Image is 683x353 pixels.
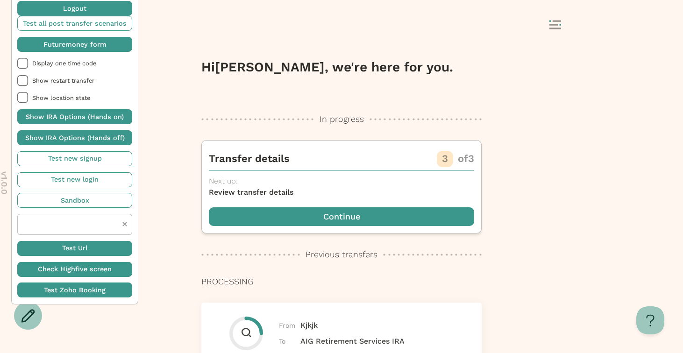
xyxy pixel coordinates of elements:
button: Futuremoney form [17,37,132,52]
span: From [279,320,300,331]
li: Display one time code [17,58,132,69]
p: Transfer details [209,151,290,166]
iframe: Help Scout Beacon - Open [636,306,664,334]
li: Show restart transfer [17,75,132,86]
span: Display one time code [32,60,132,67]
p: Next up: [209,176,474,187]
button: Logout [17,1,132,16]
span: Hi [PERSON_NAME] , we're here for you. [201,59,453,75]
span: Show restart transfer [32,77,132,84]
span: AIG Retirement Services IRA [300,336,405,347]
p: PROCESSING [201,275,482,288]
button: Test all post transfer scenarios [17,16,132,31]
p: In progress [320,113,364,125]
span: Kjkjk [300,320,318,331]
span: To [279,336,300,346]
button: Test new signup [17,151,132,166]
p: Previous transfers [306,248,377,261]
button: Show IRA Options (Hands on) [17,109,132,124]
button: Test Zoho Booking [17,282,132,297]
p: 3 [442,151,448,166]
span: Show location state [32,94,132,101]
button: Test Url [17,241,132,256]
p: of 3 [458,151,474,166]
button: Continue [209,207,474,226]
button: Check Highfive screen [17,262,132,277]
button: Sandbox [17,193,132,208]
button: Show IRA Options (Hands off) [17,130,132,145]
p: Review transfer details [209,187,474,198]
button: Test new login [17,172,132,187]
li: Show location state [17,92,132,103]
